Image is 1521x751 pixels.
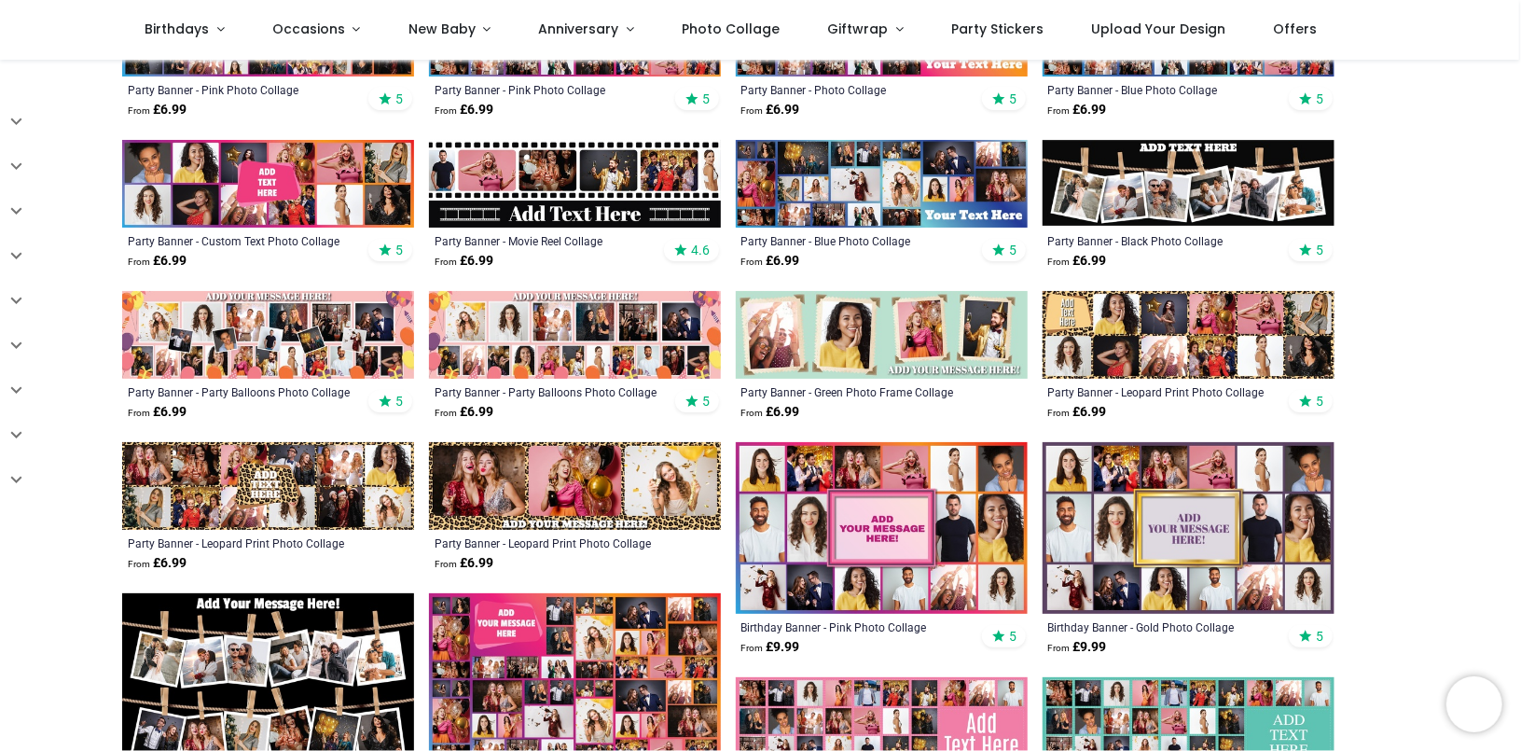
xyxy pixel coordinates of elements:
img: Personalised Party Banner - Party Balloons Photo Collage - 17 Photo Upload [429,291,721,379]
span: 5 [1009,242,1016,258]
span: 5 [395,393,403,410]
img: Personalised Party Banner - Leopard Print Photo Collage - 11 Photo Upload [1043,291,1334,379]
span: 5 [1316,90,1323,107]
span: From [435,408,457,418]
span: Upload Your Design [1091,20,1225,38]
span: 5 [1316,242,1323,258]
a: Party Banner - Black Photo Collage [1048,233,1273,248]
a: Party Banner - Party Balloons Photo Collage [128,384,353,399]
span: From [741,257,764,267]
span: From [435,257,457,267]
strong: £ 6.99 [435,403,493,422]
a: Party Banner - Blue Photo Collage [741,233,966,248]
span: 5 [1316,628,1323,645]
img: Personalised Birthday Backdrop Banner - Gold Photo Collage - 16 Photo Upload [1043,442,1334,614]
span: 5 [702,90,710,107]
strong: £ 6.99 [128,252,187,271]
span: New Baby [408,20,476,38]
strong: £ 6.99 [435,252,493,271]
strong: £ 6.99 [128,403,187,422]
span: 5 [395,90,403,107]
span: 5 [395,242,403,258]
strong: £ 6.99 [1048,403,1107,422]
strong: £ 6.99 [435,101,493,119]
span: From [128,257,150,267]
span: From [128,559,150,569]
img: Personalised Party Banner - Party Balloons Photo Collage - 22 Photo Upload [122,291,414,379]
img: Personalised Party Banner - Custom Text Photo Collage - 12 Photo Upload [122,140,414,228]
span: From [1048,105,1071,116]
strong: £ 6.99 [741,403,800,422]
strong: £ 6.99 [128,101,187,119]
span: From [1048,408,1071,418]
strong: £ 6.99 [741,252,800,271]
span: Birthdays [145,20,209,38]
span: From [1048,643,1071,653]
span: 5 [702,393,710,410]
a: Party Banner - Leopard Print Photo Collage [128,535,353,550]
span: From [435,559,457,569]
span: Photo Collage [682,20,780,38]
span: 5 [1316,393,1323,410]
span: From [741,105,764,116]
strong: £ 6.99 [435,554,493,573]
span: From [435,105,457,116]
iframe: Brevo live chat [1446,676,1502,732]
span: Party Stickers [951,20,1044,38]
a: Birthday Banner - Gold Photo Collage [1048,619,1273,634]
span: Giftwrap [827,20,888,38]
span: Offers [1274,20,1318,38]
strong: £ 9.99 [741,638,800,657]
img: Personalised Party Banner - Green Photo Frame Collage - 4 Photo Upload [736,291,1028,379]
img: Personalised Party Banner - Leopard Print Photo Collage - Custom Text & 12 Photo Upload [122,442,414,530]
span: 5 [1009,90,1016,107]
strong: £ 6.99 [741,101,800,119]
span: From [128,105,150,116]
img: Personalised Party Banner - Blue Photo Collage - 23 Photo upload [736,140,1028,228]
a: Party Banner - Custom Text Photo Collage [128,233,353,248]
a: Party Banner - Movie Reel Collage [435,233,659,248]
a: Party Banner - Leopard Print Photo Collage [1048,384,1273,399]
span: 5 [1009,628,1016,645]
img: Personalised Party Banner - Leopard Print Photo Collage - 3 Photo Upload [429,442,721,530]
img: Personalised Birthday Backdrop Banner - Pink Photo Collage - 16 Photo Upload [736,442,1028,614]
a: Party Banner - Blue Photo Collage [1048,82,1273,97]
span: From [741,643,764,653]
span: Occasions [272,20,345,38]
img: Personalised Party Banner - Black Photo Collage - 6 Photo Upload [1043,140,1334,228]
a: Party Banner - Leopard Print Photo Collage [435,535,659,550]
strong: £ 9.99 [1048,638,1107,657]
a: Party Banner - Photo Collage [741,82,966,97]
span: From [128,408,150,418]
strong: £ 6.99 [1048,101,1107,119]
strong: £ 6.99 [1048,252,1107,271]
img: Personalised Party Banner - Movie Reel Collage - 6 Photo Upload [429,140,721,228]
span: From [741,408,764,418]
a: Birthday Banner - Pink Photo Collage [741,619,966,634]
a: Party Banner - Pink Photo Collage [128,82,353,97]
a: Party Banner - Pink Photo Collage [435,82,659,97]
a: Party Banner - Party Balloons Photo Collage [435,384,659,399]
span: Anniversary [539,20,619,38]
span: 4.6 [691,242,710,258]
a: Party Banner - Green Photo Frame Collage [741,384,966,399]
span: From [1048,257,1071,267]
strong: £ 6.99 [128,554,187,573]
